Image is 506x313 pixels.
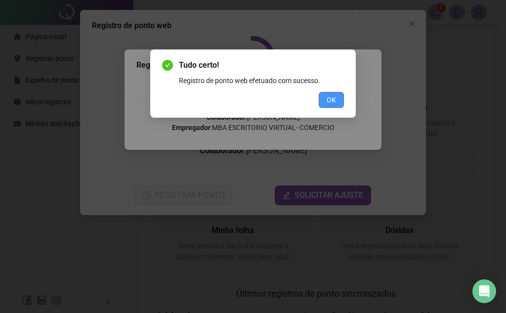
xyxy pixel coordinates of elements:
[162,60,173,71] span: check-circle
[179,59,344,71] span: Tudo certo!
[319,92,344,108] button: OK
[472,279,496,303] div: Open Intercom Messenger
[179,75,344,86] div: Registro de ponto web efetuado com sucesso.
[327,94,336,105] span: OK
